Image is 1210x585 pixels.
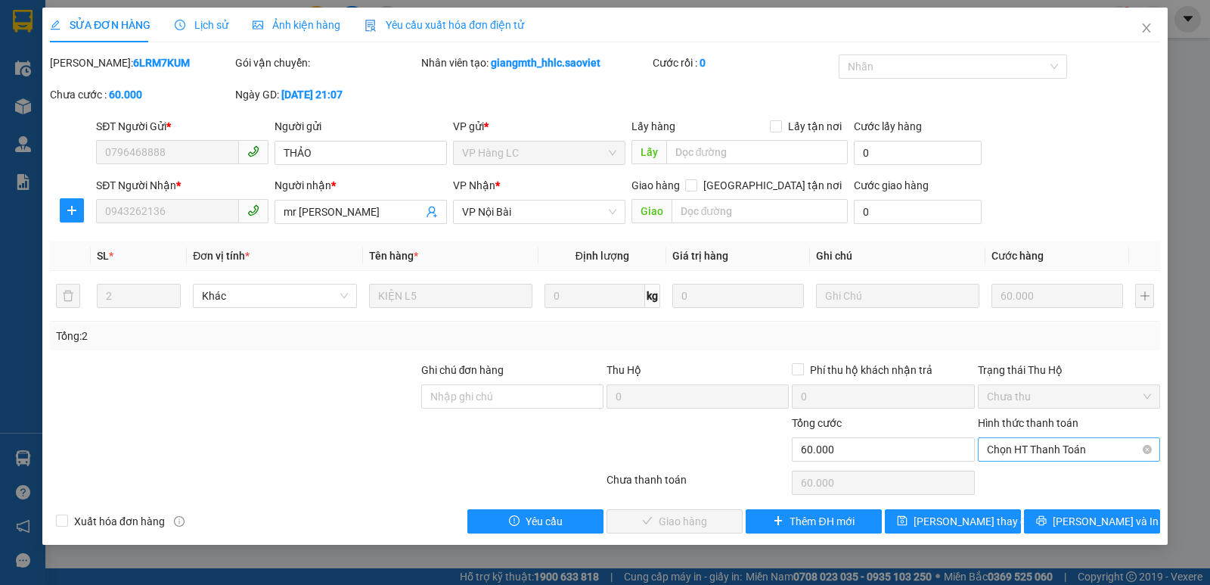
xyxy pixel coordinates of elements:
[97,250,109,262] span: SL
[631,120,675,132] span: Lấy hàng
[369,284,532,308] input: VD: Bàn, Ghế
[365,19,524,31] span: Yêu cầu xuất hóa đơn điện tử
[365,20,377,32] img: icon
[978,417,1078,429] label: Hình thức thanh toán
[790,513,854,530] span: Thêm ĐH mới
[253,20,263,30] span: picture
[1024,509,1160,534] button: printer[PERSON_NAME] và In
[235,54,417,71] div: Gói vận chuyển:
[631,199,672,223] span: Giao
[526,513,563,530] span: Yêu cầu
[1140,22,1153,34] span: close
[174,516,185,527] span: info-circle
[666,140,849,164] input: Dọc đường
[854,200,982,224] input: Cước giao hàng
[50,20,60,30] span: edit
[109,89,142,101] b: 60.000
[672,284,804,308] input: 0
[804,362,939,378] span: Phí thu hộ khách nhận trả
[810,241,985,271] th: Ghi chú
[672,250,728,262] span: Giá trị hàng
[653,54,835,71] div: Cước rồi :
[897,515,907,527] span: save
[605,471,790,498] div: Chưa thanh toán
[50,54,232,71] div: [PERSON_NAME]:
[645,284,660,308] span: kg
[816,284,979,308] input: Ghi Chú
[792,417,842,429] span: Tổng cước
[1135,284,1154,308] button: plus
[426,206,438,218] span: user-add
[462,201,616,223] span: VP Nội Bài
[175,20,185,30] span: clock-circle
[991,284,1123,308] input: 0
[247,145,259,157] span: phone
[914,513,1035,530] span: [PERSON_NAME] thay đổi
[607,509,743,534] button: checkGiao hàng
[1143,445,1152,454] span: close-circle
[978,362,1160,378] div: Trạng thái Thu Hộ
[247,204,259,216] span: phone
[987,438,1151,461] span: Chọn HT Thanh Toán
[700,57,706,69] b: 0
[854,120,922,132] label: Cước lấy hàng
[133,57,190,69] b: 6LRM7KUM
[202,285,347,307] span: Khác
[462,142,616,164] span: VP Hàng LC
[60,204,83,216] span: plus
[275,177,447,194] div: Người nhận
[607,364,641,376] span: Thu Hộ
[491,57,600,69] b: giangmth_hhlc.saoviet
[991,250,1044,262] span: Cước hàng
[576,250,629,262] span: Định lượng
[96,177,268,194] div: SĐT Người Nhận
[96,118,268,135] div: SĐT Người Gửi
[421,54,650,71] div: Nhân viên tạo:
[281,89,343,101] b: [DATE] 21:07
[854,179,929,191] label: Cước giao hàng
[60,198,84,222] button: plus
[1053,513,1159,530] span: [PERSON_NAME] và In
[50,86,232,103] div: Chưa cước :
[56,284,80,308] button: delete
[68,513,171,530] span: Xuất hóa đơn hàng
[50,19,150,31] span: SỬA ĐƠN HÀNG
[854,141,982,165] input: Cước lấy hàng
[253,19,340,31] span: Ảnh kiện hàng
[885,509,1021,534] button: save[PERSON_NAME] thay đổi
[453,118,625,135] div: VP gửi
[987,385,1151,408] span: Chưa thu
[467,509,603,534] button: exclamation-circleYêu cầu
[746,509,882,534] button: plusThêm ĐH mới
[1036,515,1047,527] span: printer
[631,179,680,191] span: Giao hàng
[672,199,849,223] input: Dọc đường
[697,177,848,194] span: [GEOGRAPHIC_DATA] tận nơi
[235,86,417,103] div: Ngày GD:
[421,384,603,409] input: Ghi chú đơn hàng
[1125,8,1168,50] button: Close
[773,515,783,527] span: plus
[509,515,520,527] span: exclamation-circle
[56,328,468,344] div: Tổng: 2
[782,118,848,135] span: Lấy tận nơi
[369,250,418,262] span: Tên hàng
[175,19,228,31] span: Lịch sử
[193,250,250,262] span: Đơn vị tính
[421,364,504,376] label: Ghi chú đơn hàng
[453,179,495,191] span: VP Nhận
[631,140,666,164] span: Lấy
[275,118,447,135] div: Người gửi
